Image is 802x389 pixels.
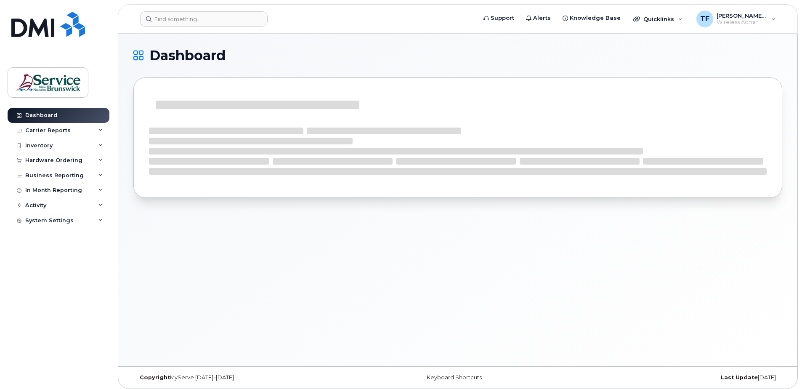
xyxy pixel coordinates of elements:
a: Keyboard Shortcuts [427,374,482,381]
div: MyServe [DATE]–[DATE] [133,374,350,381]
span: Dashboard [149,49,226,62]
strong: Copyright [140,374,170,381]
strong: Last Update [721,374,758,381]
div: [DATE] [566,374,782,381]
